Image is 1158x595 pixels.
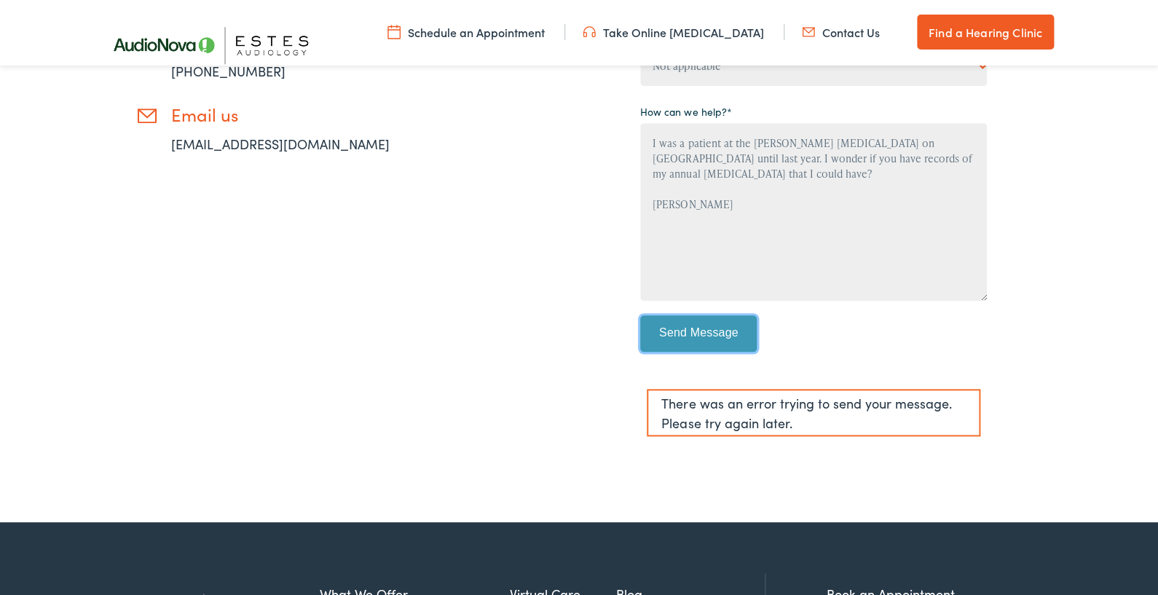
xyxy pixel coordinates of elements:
a: Schedule an Appointment [387,24,545,40]
a: [EMAIL_ADDRESS][DOMAIN_NAME] [171,135,390,153]
img: utility icon [802,24,815,40]
div: There was an error trying to send your message. Please try again later. [647,389,980,436]
input: Send Message [640,315,757,352]
a: Find a Hearing Clinic [917,15,1054,50]
img: utility icon [387,24,401,40]
a: Contact Us [802,24,880,40]
img: utility icon [583,24,596,40]
h3: Email us [171,104,433,125]
a: Take Online [MEDICAL_DATA] [583,24,764,40]
label: How can we help? [640,104,731,119]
